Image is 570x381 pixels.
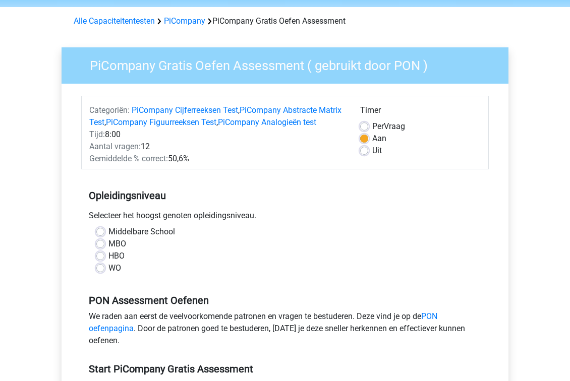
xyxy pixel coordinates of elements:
[164,16,205,26] a: PiCompany
[132,105,238,115] a: PiCompany Cijferreeksen Test
[74,16,155,26] a: Alle Capaciteitentesten
[82,153,353,165] div: 50,6%
[218,117,316,127] a: PiCompany Analogieën test
[82,141,353,153] div: 12
[89,142,141,151] span: Aantal vragen:
[89,105,130,115] span: Categoriën:
[372,121,384,131] span: Per
[106,117,216,127] a: PiCompany Figuurreeksen Test
[372,145,382,157] label: Uit
[108,226,175,238] label: Middelbare School
[82,129,353,141] div: 8:00
[89,185,481,206] h5: Opleidingsniveau
[89,154,168,163] span: Gemiddelde % correct:
[78,54,501,74] h3: PiCompany Gratis Oefen Assessment ( gebruikt door PON )
[81,210,489,226] div: Selecteer het hoogst genoten opleidingsniveau.
[108,238,126,250] label: MBO
[360,104,481,120] div: Timer
[108,250,125,262] label: HBO
[82,104,353,129] div: , , ,
[89,130,105,139] span: Tijd:
[89,363,481,375] h5: Start PiCompany Gratis Assessment
[372,133,386,145] label: Aan
[108,262,121,274] label: WO
[89,294,481,306] h5: PON Assessment Oefenen
[372,120,405,133] label: Vraag
[70,15,500,27] div: PiCompany Gratis Oefen Assessment
[81,310,489,351] div: We raden aan eerst de veelvoorkomende patronen en vragen te bestuderen. Deze vind je op de . Door...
